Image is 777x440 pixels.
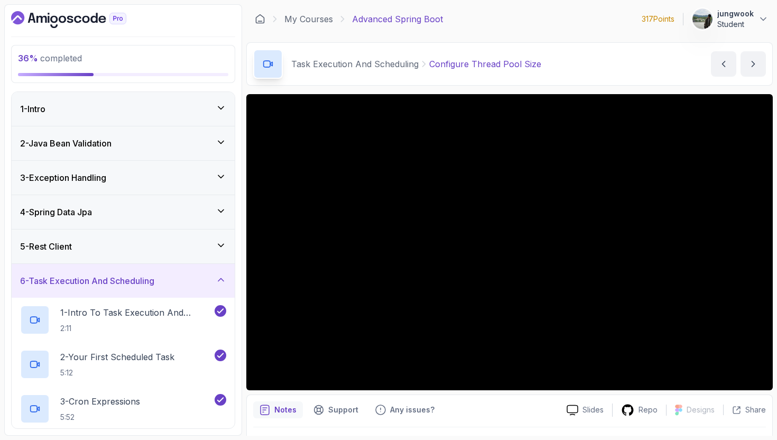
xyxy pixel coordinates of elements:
button: 3-Exception Handling [12,161,235,195]
p: 5:12 [60,368,174,378]
p: Repo [639,405,658,415]
iframe: 4 - Configure Thread Pool Size [246,94,773,390]
button: next content [741,51,766,77]
p: Task Execution And Scheduling [291,58,419,70]
button: 2-Java Bean Validation [12,126,235,160]
a: Dashboard [11,11,151,28]
h3: 3 - Exception Handling [20,171,106,184]
button: 4-Spring Data Jpa [12,195,235,229]
p: Advanced Spring Boot [352,13,443,25]
a: Repo [613,404,666,417]
button: previous content [711,51,736,77]
button: 6-Task Execution And Scheduling [12,264,235,298]
span: completed [18,53,82,63]
button: 3-Cron Expressions5:52 [20,394,226,424]
button: notes button [253,401,303,418]
p: 2 - Your First Scheduled Task [60,351,174,363]
button: 5-Rest Client [12,230,235,263]
p: Slides [582,405,604,415]
p: Any issues? [390,405,434,415]
h3: 1 - Intro [20,103,45,115]
button: 1-Intro [12,92,235,126]
p: Configure Thread Pool Size [429,58,541,70]
p: 5:52 [60,412,140,423]
img: user profile image [692,9,713,29]
a: My Courses [284,13,333,25]
h3: 4 - Spring Data Jpa [20,206,92,218]
a: Dashboard [255,14,265,24]
p: 1 - Intro To Task Execution And Scheduling [60,306,212,319]
span: 36 % [18,53,38,63]
h3: 6 - Task Execution And Scheduling [20,274,154,287]
p: Designs [687,405,715,415]
p: 317 Points [642,14,674,24]
button: 2-Your First Scheduled Task5:12 [20,350,226,379]
h3: 2 - Java Bean Validation [20,137,112,150]
button: user profile imagejungwookStudent [692,8,769,30]
button: 1-Intro To Task Execution And Scheduling2:11 [20,305,226,335]
p: Notes [274,405,297,415]
p: Support [328,405,358,415]
p: 3 - Cron Expressions [60,395,140,408]
a: Slides [558,405,612,416]
iframe: chat widget [711,374,777,424]
button: Feedback button [369,401,441,418]
p: 2:11 [60,323,212,334]
p: Student [717,19,754,30]
h3: 5 - Rest Client [20,240,72,253]
button: Support button [307,401,365,418]
p: jungwook [717,8,754,19]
